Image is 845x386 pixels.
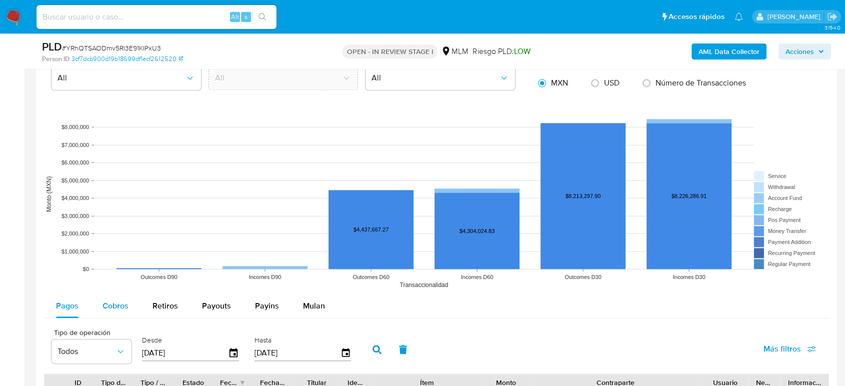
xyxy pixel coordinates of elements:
[441,46,468,57] div: MLM
[513,45,530,57] span: LOW
[827,11,837,22] a: Salir
[691,43,766,59] button: AML Data Collector
[472,46,530,57] span: Riesgo PLD:
[342,44,437,58] p: OPEN - IN REVIEW STAGE I
[734,12,743,21] a: Notificaciones
[42,38,62,54] b: PLD
[42,54,69,63] b: Person ID
[668,11,724,22] span: Accesos rápidos
[785,43,814,59] span: Acciones
[231,12,239,21] span: Alt
[824,23,840,31] span: 3.154.0
[71,54,183,63] a: 3cf7dcb900d19b18699df1ecf2612520
[778,43,831,59] button: Acciones
[767,12,823,21] p: diego.gardunorosas@mercadolibre.com.mx
[244,12,247,21] span: s
[698,43,759,59] b: AML Data Collector
[62,43,161,53] span: # YRhQTSAODmv5Rl3E91KIPxU3
[36,10,276,23] input: Buscar usuario o caso...
[252,10,272,24] button: search-icon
